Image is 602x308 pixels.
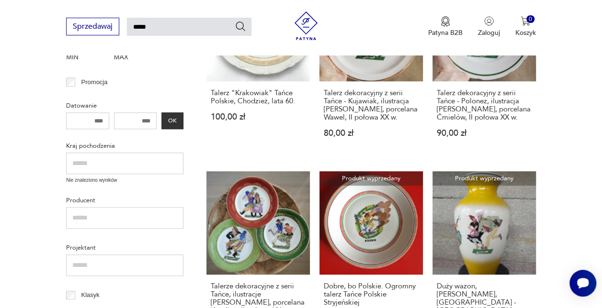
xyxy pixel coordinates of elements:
[526,15,534,23] div: 0
[428,16,463,37] a: Ikona medaluPatyna B2B
[484,16,494,26] img: Ikonka użytkownika
[437,129,532,137] p: 90,00 zł
[478,16,500,37] button: Zaloguj
[521,16,530,26] img: Ikona koszyka
[114,50,157,66] label: MAX
[66,242,183,253] p: Projektant
[292,11,320,40] img: Patyna - sklep z meblami i dekoracjami vintage
[66,18,119,35] button: Sprzedawaj
[66,176,183,184] p: Nie znaleziono wyników
[515,16,536,37] button: 0Koszyk
[161,112,183,129] button: OK
[66,50,109,66] label: MIN
[515,28,536,37] p: Koszyk
[324,89,419,121] h3: Talerz dekoracyjny z serii Tańce - Kujawiak, ilustracja [PERSON_NAME], porcelana Wawel, II połowa...
[428,16,463,37] button: Patyna B2B
[66,24,119,31] a: Sprzedawaj
[66,195,183,206] p: Producent
[66,141,183,151] p: Kraj pochodzenia
[428,28,463,37] p: Patyna B2B
[437,89,532,121] h3: Talerz dekoracyjny z serii Tańce - Polonez, ilustracja [PERSON_NAME], porcelana Ćmielów, II połow...
[324,282,419,307] h3: Dobre, bo Polskie. Ogromny talerz Tańce Polskie Stryjeńskiej
[81,77,108,88] p: Promocja
[324,129,419,137] p: 80,00 zł
[81,290,100,300] p: Klasyk
[235,21,246,32] button: Szukaj
[478,28,500,37] p: Zaloguj
[211,113,306,121] p: 100,00 zł
[66,100,183,111] p: Datowanie
[211,89,306,105] h3: Talerz "Krakowiak" Tańce Polskie, Chodzież, lata 60.
[569,270,596,297] iframe: Smartsupp widget button
[441,16,450,27] img: Ikona medalu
